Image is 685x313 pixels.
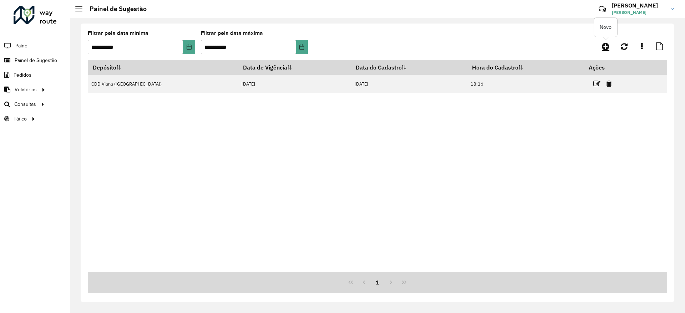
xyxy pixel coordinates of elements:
label: Filtrar pela data mínima [88,29,148,37]
h3: [PERSON_NAME] [612,2,665,9]
td: 18:16 [467,75,584,93]
a: Excluir [606,79,612,88]
span: Tático [14,115,27,123]
th: Depósito [88,60,238,75]
span: Pedidos [14,71,31,79]
span: Relatórios [15,86,37,93]
a: Editar [593,79,600,88]
button: Choose Date [296,40,308,54]
button: Choose Date [183,40,195,54]
button: 1 [371,276,384,289]
span: Painel [15,42,29,50]
div: Novo [594,18,617,37]
span: Painel de Sugestão [15,57,57,64]
td: [DATE] [351,75,467,93]
td: [DATE] [238,75,351,93]
th: Data de Vigência [238,60,351,75]
span: [PERSON_NAME] [612,9,665,16]
h2: Painel de Sugestão [82,5,147,13]
th: Hora do Cadastro [467,60,584,75]
th: Data do Cadastro [351,60,467,75]
th: Ações [584,60,627,75]
td: CDD Viana ([GEOGRAPHIC_DATA]) [88,75,238,93]
a: Contato Rápido [595,1,610,17]
label: Filtrar pela data máxima [201,29,263,37]
span: Consultas [14,101,36,108]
